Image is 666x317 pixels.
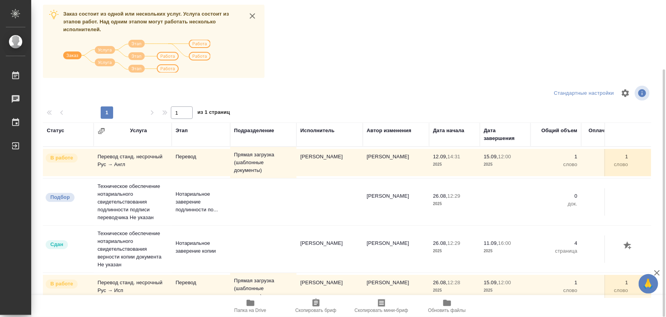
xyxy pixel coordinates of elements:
span: Настроить таблицу [616,84,635,103]
button: Обновить файлы [414,295,480,317]
p: 4 [585,239,628,247]
div: Подразделение [234,127,274,135]
p: 1 [535,279,577,287]
p: 1 [585,279,628,287]
span: 🙏 [642,276,655,292]
p: 0 [535,192,577,200]
p: 15.09, [484,280,498,285]
p: 15.09, [484,154,498,159]
p: слово [535,161,577,168]
p: 4 [535,239,577,247]
div: Дата начала [433,127,464,135]
p: 12:29 [448,240,460,246]
td: [PERSON_NAME] [363,275,429,302]
p: В работе [50,154,73,162]
p: док. [585,200,628,208]
td: Техническое обеспечение нотариального свидетельствования подлинности подписи переводчика Не указан [94,179,172,225]
p: страница [585,247,628,255]
p: страница [535,247,577,255]
div: Статус [47,127,64,135]
p: слово [535,287,577,294]
p: 1 [585,153,628,161]
td: [PERSON_NAME] [363,188,429,216]
td: [PERSON_NAME] [297,275,363,302]
span: Скопировать мини-бриф [355,308,408,313]
p: В работе [50,280,73,288]
p: Нотариальное заверение подлинности по... [176,190,226,214]
p: Перевод [176,279,226,287]
td: Техническое обеспечение нотариального свидетельствования верности копии документа Не указан [94,226,172,273]
p: 11.09, [484,240,498,246]
td: [PERSON_NAME] [297,236,363,263]
span: Скопировать бриф [295,308,336,313]
p: 2025 [433,287,476,294]
div: Общий объем [542,127,577,135]
p: слово [585,161,628,168]
p: 1 [535,153,577,161]
p: 12:29 [448,193,460,199]
p: док. [535,200,577,208]
p: 2025 [433,200,476,208]
button: Скопировать бриф [283,295,349,317]
p: Нотариальное заверение копии [176,239,226,255]
p: 0 [585,192,628,200]
div: Услуга [130,127,147,135]
p: Сдан [50,241,63,248]
p: 2025 [433,247,476,255]
p: Подбор [50,193,70,201]
p: 26.08, [433,240,448,246]
button: 🙏 [639,274,658,294]
button: Скопировать мини-бриф [349,295,414,317]
button: Добавить оценку [622,239,635,253]
button: Папка на Drive [218,295,283,317]
div: split button [552,87,616,99]
td: [PERSON_NAME] [363,236,429,263]
td: Прямая загрузка (шаблонные документы) [230,147,297,178]
p: 2025 [433,161,476,168]
td: Прямая загрузка (шаблонные документы) [230,273,297,304]
p: 12:28 [448,280,460,285]
td: Перевод станд. несрочный Рус → Англ [94,149,172,176]
td: [PERSON_NAME] [363,149,429,176]
p: Перевод [176,153,226,161]
p: 2025 [484,161,527,168]
span: Папка на Drive [234,308,266,313]
p: 12:00 [498,154,511,159]
p: слово [585,287,628,294]
p: 26.08, [433,193,448,199]
button: Сгруппировать [98,127,105,135]
span: Заказ состоит из одной или нескольких услуг. Услуга состоит из этапов работ. Над одним этапом мог... [63,11,229,32]
p: 12:00 [498,280,511,285]
p: 14:31 [448,154,460,159]
td: [PERSON_NAME] [297,149,363,176]
p: 16:00 [498,240,511,246]
div: Автор изменения [367,127,411,135]
p: 12.09, [433,154,448,159]
span: Обновить файлы [428,308,466,313]
span: Посмотреть информацию [635,86,651,101]
div: Дата завершения [484,127,527,142]
p: 2025 [484,287,527,294]
td: Перевод станд. несрочный Рус → Исп [94,275,172,302]
button: close [247,10,258,22]
p: 26.08, [433,280,448,285]
div: Этап [176,127,188,135]
span: из 1 страниц [197,108,230,119]
div: Исполнитель [300,127,335,135]
p: 2025 [484,247,527,255]
div: Оплачиваемый объем [585,127,628,142]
